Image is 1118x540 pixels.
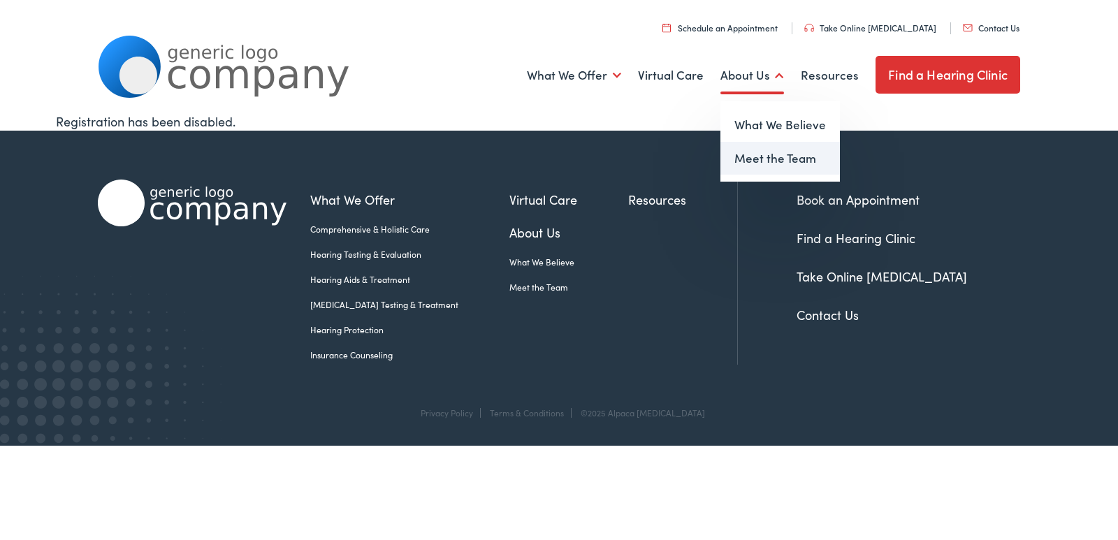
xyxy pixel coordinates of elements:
img: utility icon [804,24,814,32]
img: utility icon [662,23,671,32]
a: Find a Hearing Clinic [876,56,1020,94]
a: Hearing Protection [310,323,509,336]
a: [MEDICAL_DATA] Testing & Treatment [310,298,509,311]
div: ©2025 Alpaca [MEDICAL_DATA] [574,408,705,418]
a: Meet the Team [509,281,628,293]
div: Registration has been disabled. [56,112,1062,131]
a: What We Believe [720,108,840,142]
a: Terms & Conditions [490,407,564,418]
a: About Us [509,223,628,242]
a: Privacy Policy [421,407,473,418]
a: What We Offer [527,50,621,101]
a: Contact Us [797,306,859,323]
a: Virtual Care [638,50,704,101]
a: Find a Hearing Clinic [797,229,915,247]
a: Take Online [MEDICAL_DATA] [797,268,967,285]
a: Hearing Testing & Evaluation [310,248,509,261]
a: Contact Us [963,22,1019,34]
a: Virtual Care [509,190,628,209]
a: Book an Appointment [797,191,920,208]
a: Insurance Counseling [310,349,509,361]
a: Resources [801,50,859,101]
a: Take Online [MEDICAL_DATA] [804,22,936,34]
a: Hearing Aids & Treatment [310,273,509,286]
a: What We Offer [310,190,509,209]
img: Alpaca Audiology [98,180,286,226]
a: Schedule an Appointment [662,22,778,34]
a: Comprehensive & Holistic Care [310,223,509,235]
a: About Us [720,50,784,101]
a: Resources [628,190,737,209]
a: Meet the Team [720,142,840,175]
a: What We Believe [509,256,628,268]
img: utility icon [963,24,973,31]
